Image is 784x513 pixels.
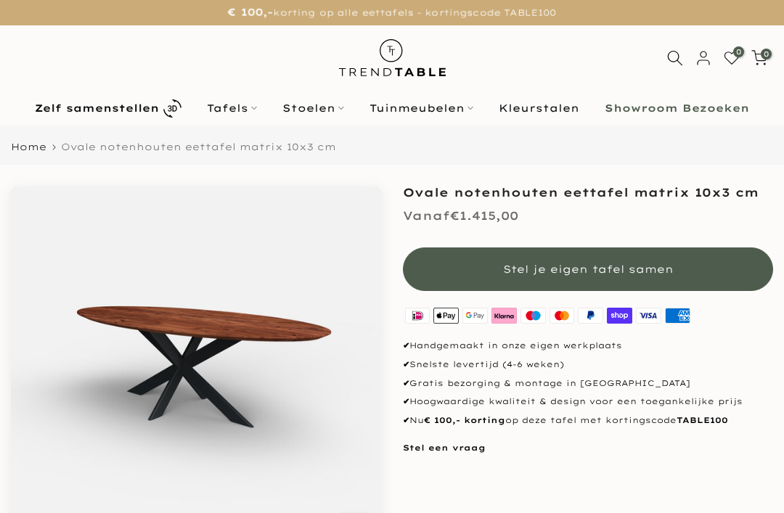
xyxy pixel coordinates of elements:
[403,443,486,453] a: Stel een vraag
[403,377,773,390] p: Gratis bezorging & montage in [GEOGRAPHIC_DATA]
[35,103,159,113] b: Zelf samenstellen
[403,396,409,406] strong: ✔
[403,415,409,425] strong: ✔
[270,99,357,117] a: Stoelen
[228,6,274,19] strong: € 100,-
[489,305,518,325] img: klarna
[329,25,456,90] img: trend-table
[195,99,270,117] a: Tafels
[18,4,766,22] p: korting op alle eettafels - kortingscode TABLE100
[23,96,195,121] a: Zelf samenstellen
[357,99,486,117] a: Tuinmeubelen
[634,305,663,325] img: visa
[592,99,762,117] a: Showroom Bezoeken
[61,141,336,152] span: Ovale notenhouten eettafel matrix 10x3 cm
[751,50,767,66] a: 0
[403,186,773,198] h1: Ovale notenhouten eettafel matrix 10x3 cm
[403,340,773,353] p: Handgemaakt in onze eigen werkplaats
[677,415,728,425] strong: TABLE100
[403,359,409,369] strong: ✔
[1,439,74,512] iframe: toggle-frame
[403,340,409,350] strong: ✔
[403,205,518,226] div: €1.415,00
[518,305,547,325] img: maestro
[724,50,740,66] a: 0
[11,142,46,152] a: Home
[432,305,461,325] img: apple pay
[403,414,773,427] p: Nu op deze tafel met kortingscode
[576,305,605,325] img: paypal
[761,49,772,59] span: 0
[503,263,674,276] span: Stel je eigen tafel samen
[403,378,409,388] strong: ✔
[605,305,634,325] img: shopify pay
[403,305,432,325] img: ideal
[663,305,692,325] img: american express
[461,305,490,325] img: google pay
[403,247,773,291] button: Stel je eigen tafel samen
[733,46,744,57] span: 0
[403,395,773,409] p: Hoogwaardige kwaliteit & design voor een toegankelijke prijs
[403,208,450,223] span: Vanaf
[605,103,749,113] b: Showroom Bezoeken
[403,358,773,372] p: Snelste levertijd (4-6 weken)
[486,99,592,117] a: Kleurstalen
[547,305,576,325] img: master
[424,415,505,425] strong: € 100,- korting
